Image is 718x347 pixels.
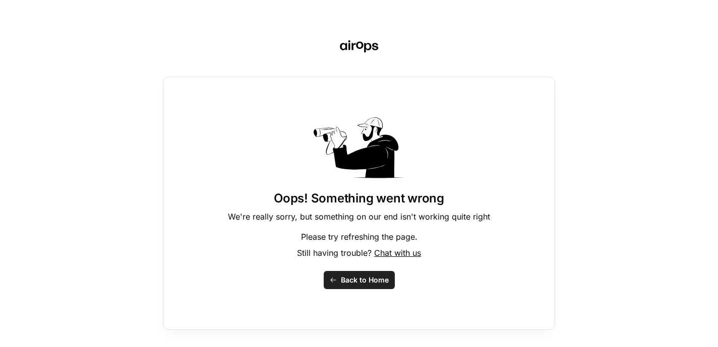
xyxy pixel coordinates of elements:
[228,211,490,223] p: We're really sorry, but something on our end isn't working quite right
[374,248,421,258] span: Chat with us
[274,190,444,206] h1: Oops! Something went wrong
[341,275,389,285] span: Back to Home
[297,247,421,259] p: Still having trouble?
[301,231,417,243] p: Please try refreshing the page.
[324,271,395,289] button: Back to Home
